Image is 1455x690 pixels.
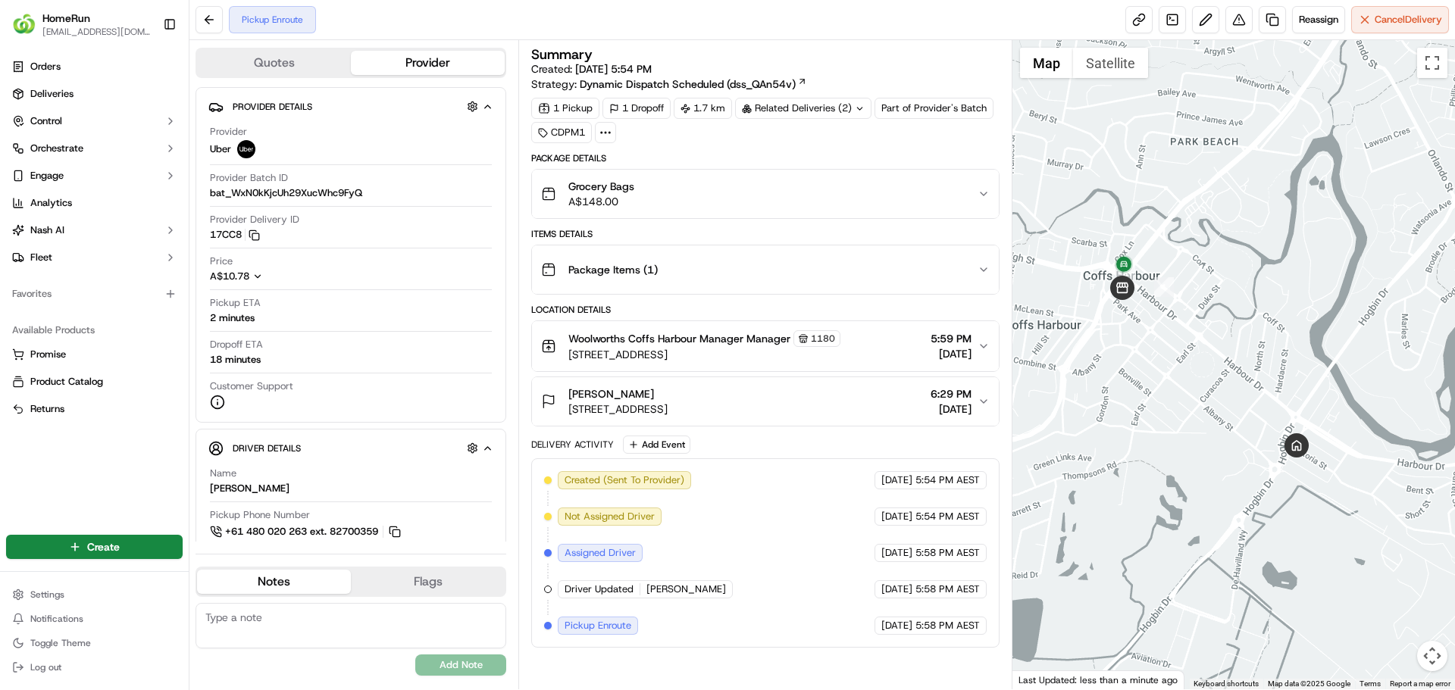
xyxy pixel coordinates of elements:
[30,87,74,101] span: Deliveries
[12,12,36,36] img: HomeRun
[30,613,83,625] span: Notifications
[580,76,796,92] span: Dynamic Dispatch Scheduled (dss_QAn54v)
[351,570,505,594] button: Flags
[1115,266,1135,286] div: 2
[15,221,27,233] div: 📗
[210,311,255,325] div: 2 minutes
[1351,6,1449,33] button: CancelDelivery
[568,401,668,417] span: [STREET_ADDRESS]
[881,582,912,596] span: [DATE]
[210,186,362,200] span: bat_WxN0kKjcUh29XucWhc9FyQ
[30,223,64,237] span: Nash AI
[237,140,255,158] img: uber-new-logo.jpeg
[1016,670,1066,689] a: Open this area in Google Maps (opens a new window)
[210,270,343,283] button: A$10.78
[6,164,183,188] button: Engage
[30,220,116,235] span: Knowledge Base
[210,171,288,185] span: Provider Batch ID
[6,370,183,394] button: Product Catalog
[30,251,52,264] span: Fleet
[565,619,631,632] span: Pickup Enroute
[210,296,261,310] span: Pickup ETA
[210,508,310,522] span: Pickup Phone Number
[12,375,177,389] a: Product Catalog
[208,94,493,119] button: Provider Details
[568,331,790,346] span: Woolworths Coffs Harbour Manager Manager
[6,136,183,161] button: Orchestrate
[210,379,293,393] span: Customer Support
[52,145,249,160] div: Start new chat
[151,257,183,268] span: Pylon
[580,76,807,92] a: Dynamic Dispatch Scheduled (dss_QAn54v)
[881,546,912,560] span: [DATE]
[532,170,998,218] button: Grocery BagsA$148.00
[565,510,655,523] span: Not Assigned Driver
[6,245,183,270] button: Fleet
[915,619,980,632] span: 5:58 PM AEST
[6,608,183,629] button: Notifications
[6,218,183,242] button: Nash AI
[210,228,260,242] button: 17CC8
[30,114,62,128] span: Control
[735,98,871,119] div: Related Deliveries (2)
[1360,679,1381,688] a: Terms (opens in new tab)
[87,539,120,554] span: Create
[531,304,999,316] div: Location Details
[30,60,61,73] span: Orders
[197,570,351,594] button: Notes
[1154,277,1174,297] div: 1
[531,76,807,92] div: Strategy:
[1375,13,1442,27] span: Cancel Delivery
[915,582,980,596] span: 5:58 PM AEST
[531,228,999,240] div: Items Details
[351,51,505,75] button: Provider
[565,473,684,487] span: Created (Sent To Provider)
[1292,6,1345,33] button: Reassign
[6,584,183,605] button: Settings
[602,98,671,119] div: 1 Dropoff
[197,51,351,75] button: Quotes
[531,48,593,61] h3: Summary
[42,11,90,26] button: HomeRun
[568,262,658,277] span: Package Items ( 1 )
[881,619,912,632] span: [DATE]
[532,321,998,371] button: Woolworths Coffs Harbour Manager Manager1180[STREET_ADDRESS]5:59 PM[DATE]
[15,61,276,85] p: Welcome 👋
[532,377,998,426] button: [PERSON_NAME][STREET_ADDRESS]6:29 PM[DATE]
[210,254,233,268] span: Price
[42,26,151,38] button: [EMAIL_ADDRESS][DOMAIN_NAME]
[915,546,980,560] span: 5:58 PM AEST
[1390,679,1450,688] a: Report a map error
[1020,48,1073,78] button: Show street map
[210,142,231,156] span: Uber
[210,270,249,283] span: A$10.78
[531,61,652,76] span: Created:
[30,589,64,601] span: Settings
[931,331,972,346] span: 5:59 PM
[531,439,614,451] div: Delivery Activity
[30,402,64,416] span: Returns
[30,637,91,649] span: Toggle Theme
[915,510,980,523] span: 5:54 PM AEST
[565,546,636,560] span: Assigned Driver
[225,525,378,539] span: +61 480 020 263 ext. 82700359
[531,122,592,143] div: CDPM1
[1299,13,1338,27] span: Reassign
[30,661,61,673] span: Log out
[122,214,249,241] a: 💻API Documentation
[30,348,66,361] span: Promise
[531,152,999,164] div: Package Details
[6,109,183,133] button: Control
[6,318,183,342] div: Available Products
[6,397,183,421] button: Returns
[30,142,83,155] span: Orchestrate
[575,62,652,76] span: [DATE] 5:54 PM
[568,194,634,209] span: A$148.00
[6,342,183,367] button: Promise
[258,149,276,167] button: Start new chat
[1016,670,1066,689] img: Google
[12,402,177,416] a: Returns
[1194,679,1259,689] button: Keyboard shortcuts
